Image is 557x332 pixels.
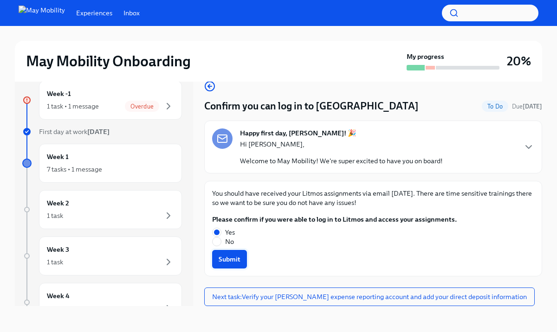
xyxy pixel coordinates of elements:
strong: [DATE] [87,128,110,136]
a: Inbox [123,8,140,18]
p: Hi [PERSON_NAME], [240,140,443,149]
button: Next task:Verify your [PERSON_NAME] expense reporting account and add your direct deposit informa... [204,287,535,306]
a: Experiences [76,8,112,18]
a: Week -11 task • 1 messageOverdue [22,81,182,120]
div: 1 task • 1 message [47,102,99,111]
button: Submit [212,250,247,268]
div: 1 task [47,211,63,220]
a: First day at work[DATE] [22,127,182,136]
h6: Week 1 [47,152,69,162]
img: May Mobility [19,6,65,20]
h6: Week 4 [47,291,70,301]
h2: May Mobility Onboarding [26,52,191,70]
span: Submit [219,255,240,264]
strong: [DATE] [523,103,542,110]
span: Yes [225,228,235,237]
label: Please confirm if you were able to log in to Litmos and access your assignments. [212,215,457,224]
h6: Week 2 [47,198,69,208]
a: Week 41 task [22,283,182,322]
div: 7 tasks • 1 message [47,165,102,174]
span: To Do [482,103,508,110]
span: Due [512,103,542,110]
span: Next task : Verify your [PERSON_NAME] expense reporting account and add your direct deposit infor... [212,292,527,301]
h3: 20% [507,53,531,70]
h4: Confirm you can log in to [GEOGRAPHIC_DATA] [204,99,419,113]
a: Week 21 task [22,190,182,229]
h6: Week 3 [47,244,69,255]
strong: My progress [407,52,444,61]
span: No [225,237,234,246]
strong: Happy first day, [PERSON_NAME]! 🎉 [240,128,356,138]
h6: Week -1 [47,89,71,99]
a: Week 17 tasks • 1 message [22,144,182,183]
p: You should have received your Litmos assignments via email [DATE]. There are time sensitive train... [212,189,534,207]
span: October 14th, 2025 09:00 [512,102,542,111]
div: 1 task [47,257,63,267]
div: 1 task [47,304,63,313]
p: Welcome to May Mobility! We're super excited to have you on board! [240,156,443,166]
span: First day at work [39,128,110,136]
span: Overdue [125,103,159,110]
a: Week 31 task [22,236,182,275]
